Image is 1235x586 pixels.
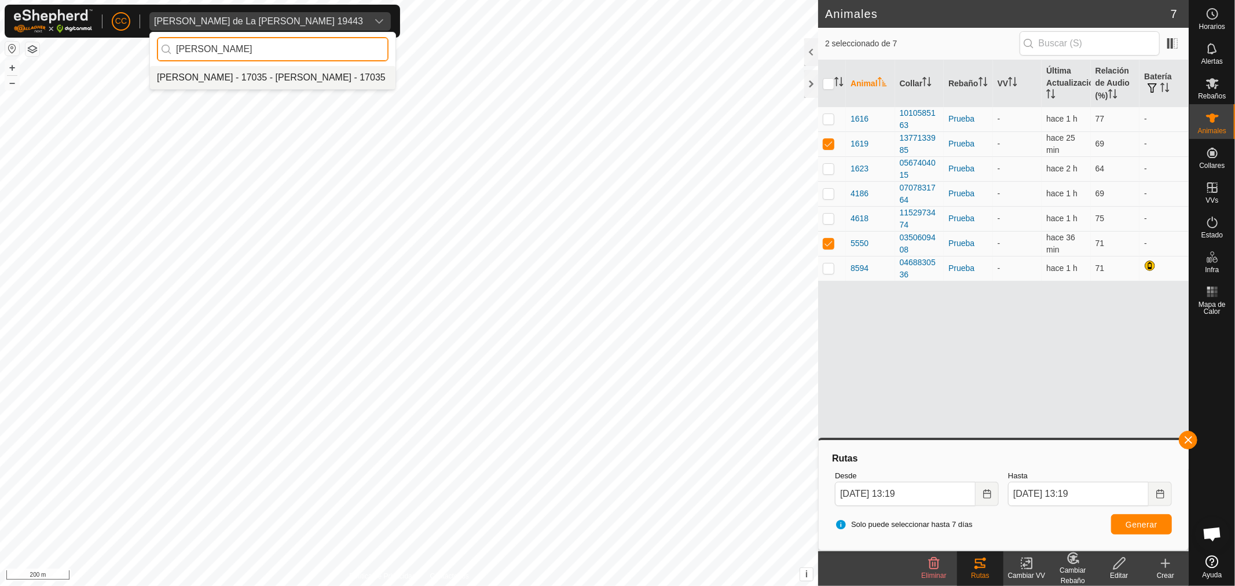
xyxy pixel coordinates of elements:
span: 12 sept 2025, 13:01 [1046,133,1075,155]
span: Estado [1201,232,1223,239]
img: Logo Gallagher [14,9,93,33]
p-sorticon: Activar para ordenar [1108,91,1117,100]
label: Desde [835,470,999,482]
button: Generar [1111,514,1172,534]
span: 12 sept 2025, 11:21 [1046,164,1078,173]
a: Ayuda [1189,551,1235,583]
a: Política de Privacidad [349,571,416,581]
div: 1152973474 [900,207,940,231]
span: 71 [1095,263,1105,273]
div: dropdown trigger [368,12,391,31]
span: Rebaños [1198,93,1226,100]
app-display-virtual-paddock-transition: - [998,189,1001,198]
span: Ayuda [1203,572,1222,578]
div: Prueba [948,213,988,225]
div: Rutas [957,570,1003,581]
div: Chat abierto [1195,517,1230,551]
p-sorticon: Activar para ordenar [1160,85,1170,94]
th: Relación de Audio (%) [1091,60,1140,107]
span: Alertas [1201,58,1223,65]
td: - [1139,107,1189,131]
span: Jose Manuel Olivera de La Vega 19443 [149,12,368,31]
div: Cambiar Rebaño [1050,565,1096,586]
span: 77 [1095,114,1105,123]
span: 8594 [851,262,868,274]
span: 12 sept 2025, 11:31 [1046,114,1078,123]
div: Prueba [948,237,988,250]
div: Prueba [948,113,988,125]
div: 1010585163 [900,107,940,131]
div: Prueba [948,138,988,150]
span: 69 [1095,139,1105,148]
div: Crear [1142,570,1189,581]
span: Infra [1205,266,1219,273]
span: 12 sept 2025, 12:11 [1046,214,1078,223]
app-display-virtual-paddock-transition: - [998,114,1001,123]
th: Rebaño [944,60,993,107]
span: 4186 [851,188,868,200]
span: 75 [1095,214,1105,223]
h2: Animales [825,7,1171,21]
span: 71 [1095,239,1105,248]
div: 0567404015 [900,157,940,181]
td: - [1139,206,1189,231]
span: 12 sept 2025, 12:10 [1046,189,1078,198]
p-sorticon: Activar para ordenar [922,79,932,88]
input: Buscar (S) [1020,31,1160,56]
span: Horarios [1199,23,1225,30]
div: Prueba [948,262,988,274]
app-display-virtual-paddock-transition: - [998,139,1001,148]
span: VVs [1205,197,1218,204]
p-sorticon: Activar para ordenar [834,79,844,88]
span: i [805,569,808,579]
span: 4618 [851,213,868,225]
button: – [5,76,19,90]
td: - [1139,231,1189,256]
th: Animal [846,60,895,107]
button: Restablecer Mapa [5,42,19,56]
span: Collares [1199,162,1225,169]
div: 0468830536 [900,257,940,281]
button: Choose Date [1149,482,1172,506]
button: i [800,568,813,581]
span: 12 sept 2025, 12:50 [1046,233,1075,254]
app-display-virtual-paddock-transition: - [998,239,1001,248]
td: - [1139,131,1189,156]
span: Generar [1126,520,1157,529]
span: 12 sept 2025, 11:30 [1046,263,1078,273]
span: CC [115,15,127,27]
span: 1619 [851,138,868,150]
app-display-virtual-paddock-transition: - [998,164,1001,173]
td: - [1139,156,1189,181]
th: Batería [1139,60,1189,107]
p-sorticon: Activar para ordenar [979,79,988,88]
ul: Option List [150,66,395,89]
div: Rutas [830,452,1177,466]
th: Última Actualización [1042,60,1091,107]
li: Antonio Piriz Castano - 17035 [150,66,395,89]
span: 2 seleccionado de 7 [825,38,1020,50]
div: Prueba [948,163,988,175]
span: 64 [1095,164,1105,173]
app-display-virtual-paddock-transition: - [998,214,1001,223]
div: 0707831764 [900,182,940,206]
span: 5550 [851,237,868,250]
a: Contáctenos [430,571,469,581]
p-sorticon: Activar para ordenar [1008,79,1017,88]
div: Cambiar VV [1003,570,1050,581]
th: VV [993,60,1042,107]
span: Mapa de Calor [1192,301,1232,315]
button: + [5,61,19,75]
span: 1616 [851,113,868,125]
div: 0350609408 [900,232,940,256]
input: Buscar por región, país, empresa o propiedad [157,37,389,61]
span: Animales [1198,127,1226,134]
td: - [1139,181,1189,206]
span: 69 [1095,189,1105,198]
div: [PERSON_NAME] de La [PERSON_NAME] 19443 [154,17,363,26]
p-sorticon: Activar para ordenar [878,79,887,88]
th: Collar [895,60,944,107]
span: 7 [1171,5,1177,23]
p-sorticon: Activar para ordenar [1046,91,1056,100]
label: Hasta [1008,470,1172,482]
